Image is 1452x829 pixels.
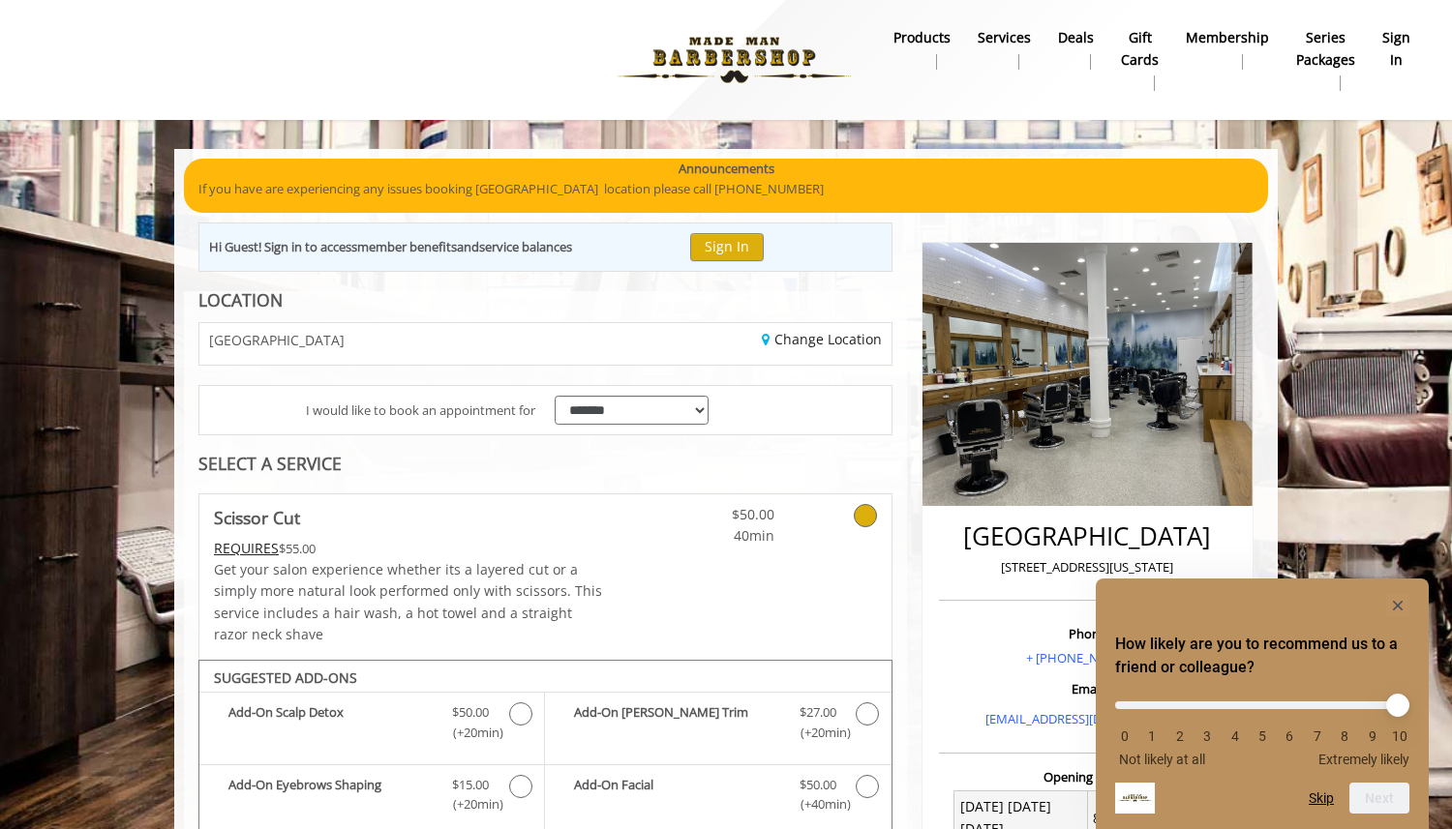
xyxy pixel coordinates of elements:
[214,539,279,557] span: This service needs some Advance to be paid before we block your appointment
[1225,728,1245,744] li: 4
[574,702,779,743] b: Add-On [PERSON_NAME] Trim
[209,237,572,257] div: Hi Guest! Sign in to access and
[762,330,882,348] a: Change Location
[479,238,572,255] b: service balances
[1172,24,1283,74] a: MembershipMembership
[1363,728,1382,744] li: 9
[1382,27,1410,71] b: sign in
[574,775,779,815] b: Add-On Facial
[357,238,457,255] b: member benefits
[679,159,774,179] b: Announcements
[1349,783,1409,814] button: Next question
[228,775,433,815] b: Add-On Eyebrows Shaping
[452,702,489,723] span: $50.00
[944,682,1231,696] h3: Email
[880,24,964,74] a: Productsproducts
[1044,24,1107,74] a: DealsDeals
[1308,728,1327,744] li: 7
[442,723,499,743] span: (+20min )
[939,770,1236,784] h3: Opening Hours
[198,455,892,473] div: SELECT A SERVICE
[1369,24,1424,74] a: sign insign in
[978,27,1031,48] b: Services
[1115,633,1409,679] h2: How likely are you to recommend us to a friend or colleague? Select an option from 0 to 10, with ...
[944,522,1231,550] h2: [GEOGRAPHIC_DATA]
[985,710,1190,727] a: [EMAIL_ADDRESS][DOMAIN_NAME]
[1280,728,1299,744] li: 6
[555,702,881,748] label: Add-On Beard Trim
[964,24,1044,74] a: ServicesServices
[1119,752,1205,767] span: Not likely at all
[789,723,846,743] span: (+20min )
[1335,728,1354,744] li: 8
[1115,728,1134,744] li: 0
[1186,27,1269,48] b: Membership
[209,333,345,347] span: [GEOGRAPHIC_DATA]
[1390,728,1409,744] li: 10
[442,794,499,814] span: (+20min )
[1296,27,1355,71] b: Series packages
[452,775,489,795] span: $15.00
[1283,24,1369,96] a: Series packagesSeries packages
[800,775,836,795] span: $50.00
[1253,728,1272,744] li: 5
[214,559,603,646] p: Get your salon experience whether its a layered cut or a simply more natural look performed only ...
[893,27,951,48] b: products
[660,504,774,525] span: $50.00
[198,179,1254,199] p: If you have are experiencing any issues booking [GEOGRAPHIC_DATA] location please call [PHONE_NUM...
[209,702,534,748] label: Add-On Scalp Detox
[228,702,433,743] b: Add-On Scalp Detox
[601,7,867,113] img: Made Man Barbershop logo
[306,400,535,421] span: I would like to book an appointment for
[789,794,846,814] span: (+40min )
[944,627,1231,640] h3: Phone
[800,702,836,723] span: $27.00
[214,538,603,559] div: $55.00
[1386,594,1409,617] button: Hide survey
[1115,594,1409,814] div: How likely are you to recommend us to a friend or colleague? Select an option from 0 to 10, with ...
[209,775,534,820] label: Add-On Eyebrows Shaping
[1318,752,1409,767] span: Extremely likely
[555,775,881,820] label: Add-On Facial
[214,668,357,687] b: SUGGESTED ADD-ONS
[1142,728,1162,744] li: 1
[214,504,300,531] b: Scissor Cut
[1197,728,1217,744] li: 3
[690,233,764,261] button: Sign In
[1121,27,1159,71] b: gift cards
[1107,24,1172,96] a: Gift cardsgift cards
[1058,27,1094,48] b: Deals
[1115,687,1409,767] div: How likely are you to recommend us to a friend or colleague? Select an option from 0 to 10, with ...
[1170,728,1190,744] li: 2
[1309,790,1334,806] button: Skip
[660,525,774,547] span: 40min
[198,288,283,311] b: LOCATION
[944,557,1231,577] p: [STREET_ADDRESS][US_STATE]
[1026,649,1148,666] a: + [PHONE_NUMBER].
